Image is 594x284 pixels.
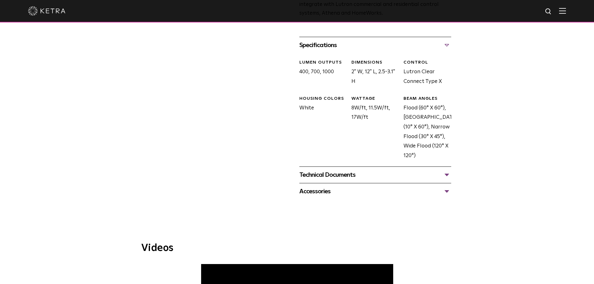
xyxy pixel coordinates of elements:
div: 400, 700, 1000 [295,60,347,86]
div: Flood (60° X 60°), [GEOGRAPHIC_DATA] (10° X 60°), Narrow Flood (30° X 45°), Wide Flood (120° X 120°) [399,96,451,161]
div: BEAM ANGLES [403,96,451,102]
img: search icon [545,8,553,16]
div: Accessories [299,186,451,196]
img: ketra-logo-2019-white [28,6,65,16]
div: Lutron Clear Connect Type X [399,60,451,86]
div: 8W/ft, 11.5W/ft, 17W/ft [347,96,399,161]
div: DIMENSIONS [351,60,399,66]
div: Technical Documents [299,170,451,180]
div: CONTROL [403,60,451,66]
div: Specifications [299,40,451,50]
div: White [295,96,347,161]
div: 2" W, 12" L, 2.5-3.1" H [347,60,399,86]
h3: Videos [141,243,453,253]
div: HOUSING COLORS [299,96,347,102]
div: WATTAGE [351,96,399,102]
img: Hamburger%20Nav.svg [559,8,566,14]
div: LUMEN OUTPUTS [299,60,347,66]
